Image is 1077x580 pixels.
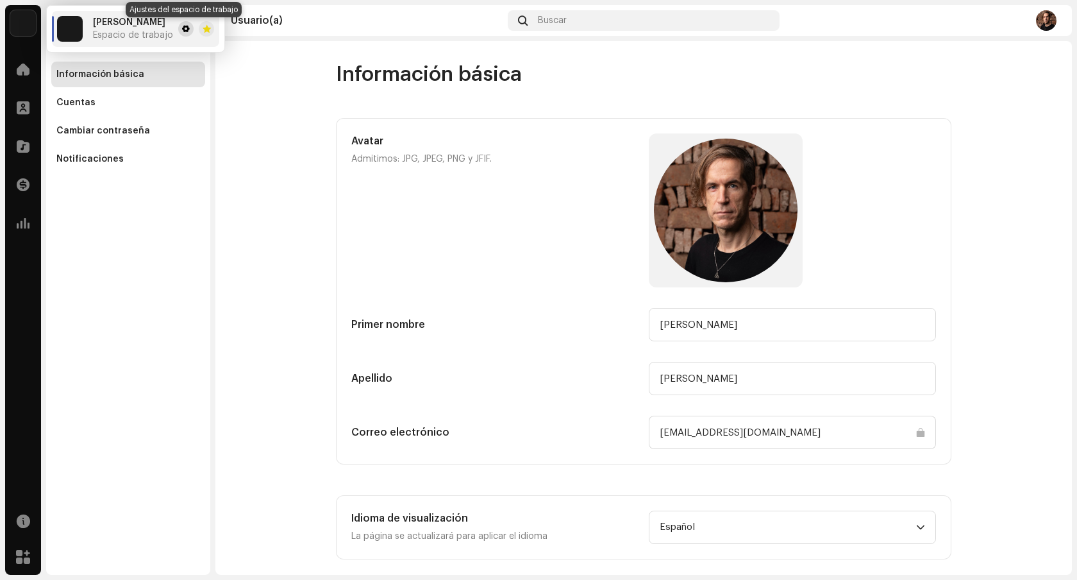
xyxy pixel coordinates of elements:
h5: Idioma de visualización [351,511,639,526]
h5: Correo electrónico [351,425,639,440]
h5: Apellido [351,371,639,386]
img: edd8793c-a1b1-4538-85bc-e24b6277bc1e [57,16,83,42]
input: Apellido [649,362,936,395]
div: Notificaciones [56,154,124,164]
h5: Avatar [351,133,639,149]
p: La página se actualizará para aplicar el idioma [351,529,639,544]
div: Cambiar contraseña [56,126,150,136]
re-m-nav-item: Cambiar contraseña [51,118,205,144]
re-m-nav-item: Información básica [51,62,205,87]
div: Información básica [56,69,144,80]
img: edd8793c-a1b1-4538-85bc-e24b6277bc1e [10,10,36,36]
re-m-nav-item: Notificaciones [51,146,205,172]
h5: Primer nombre [351,317,639,332]
span: Buscar [538,15,567,26]
span: Espacio de trabajo [93,30,173,40]
re-m-nav-item: Cuentas [51,90,205,115]
div: Usuario(a) [231,15,503,26]
span: Federico Cabral [93,17,165,28]
div: Cuentas [56,98,96,108]
p: Admitimos: JPG, JPEG, PNG y JFIF. [351,151,639,167]
div: dropdown trigger [916,511,925,543]
input: Primer nombre [649,308,936,341]
input: Correo electrónico [649,416,936,449]
span: Información básica [336,62,522,87]
img: 9456d983-5a27-489a-9d77-0c048ea3a1bf [1036,10,1056,31]
span: Español [660,511,916,543]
